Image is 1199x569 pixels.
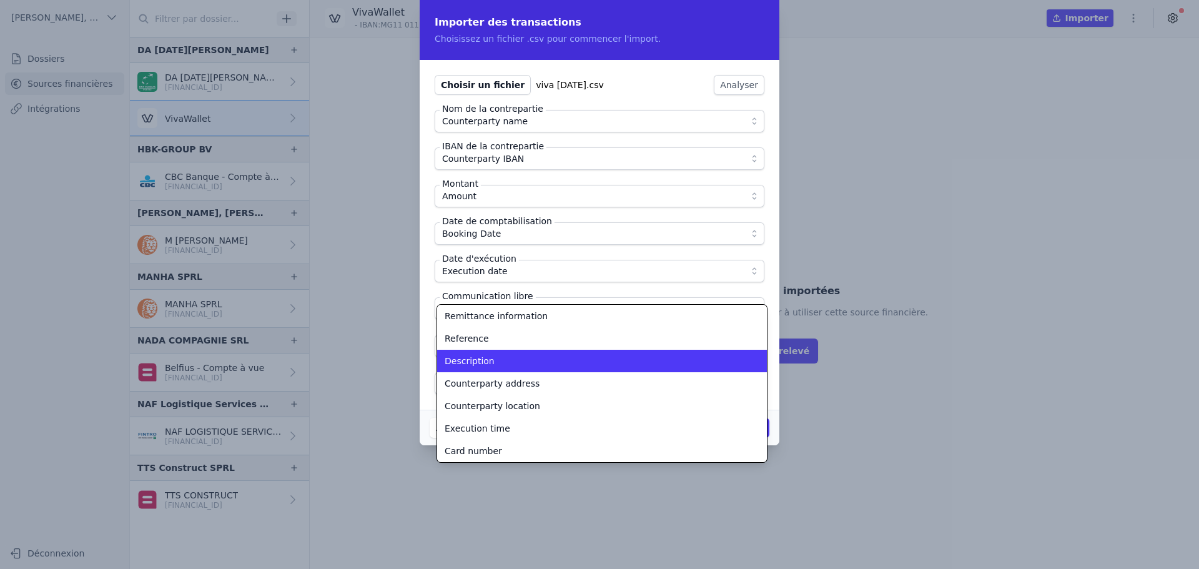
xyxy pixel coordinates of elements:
span: Counterparty address [445,377,540,390]
span: Counterparty location [445,400,540,412]
span: Reference [445,332,489,345]
span: Description [445,355,495,367]
span: Remittance information [445,310,548,322]
span: Execution time [445,422,510,435]
span: Card number [445,445,502,457]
